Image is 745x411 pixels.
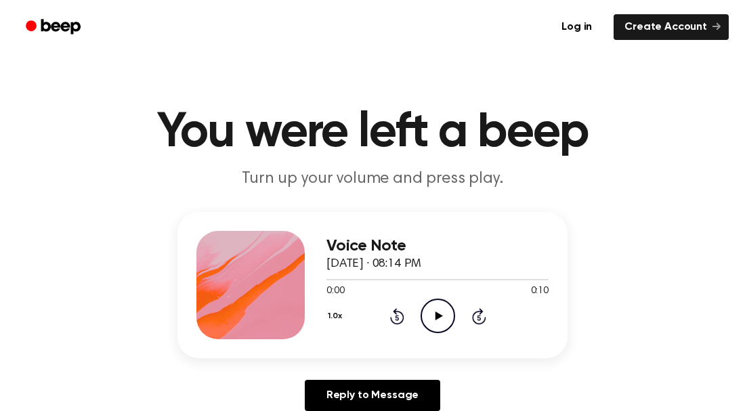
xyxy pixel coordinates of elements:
a: Beep [16,14,93,41]
span: 0:00 [326,284,344,299]
a: Log in [548,12,605,43]
p: Turn up your volume and press play. [112,168,633,190]
span: 0:10 [531,284,549,299]
span: [DATE] · 08:14 PM [326,258,421,270]
a: Reply to Message [305,380,440,411]
button: 1.0x [326,305,347,328]
h3: Voice Note [326,237,549,255]
a: Create Account [614,14,729,40]
h1: You were left a beep [26,108,719,157]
